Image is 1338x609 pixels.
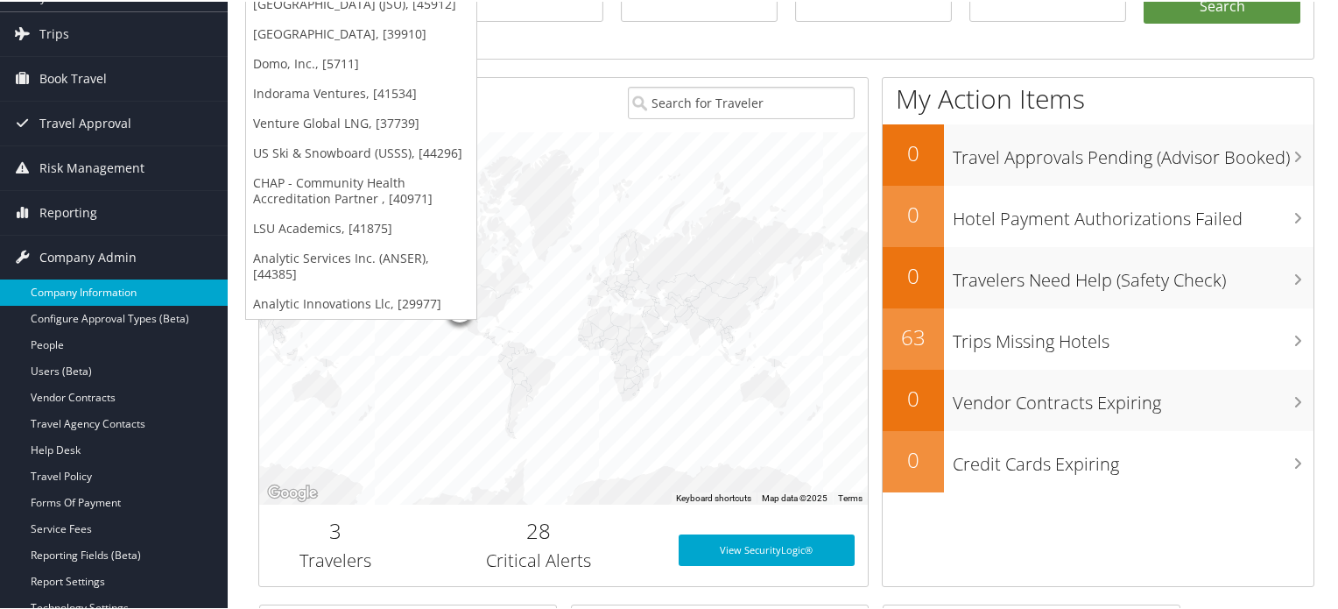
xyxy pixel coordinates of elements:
[838,492,863,501] a: Terms (opens in new tab)
[883,429,1313,491] a: 0Credit Cards Expiring
[246,242,476,287] a: Analytic Services Inc. (ANSER), [44385]
[953,135,1313,168] h3: Travel Approvals Pending (Advisor Booked)
[883,443,944,473] h2: 0
[883,123,1313,184] a: 0Travel Approvals Pending (Advisor Booked)
[39,100,131,144] span: Travel Approval
[39,55,107,99] span: Book Travel
[628,85,856,117] input: Search for Traveler
[246,166,476,212] a: CHAP - Community Health Accreditation Partner , [40971]
[953,319,1313,352] h3: Trips Missing Hotels
[425,547,652,571] h3: Critical Alerts
[272,547,398,571] h3: Travelers
[246,77,476,107] a: Indorama Ventures, [41534]
[883,307,1313,368] a: 63Trips Missing Hotels
[953,196,1313,230] h3: Hotel Payment Authorizations Failed
[762,492,827,501] span: Map data ©2025
[39,11,69,54] span: Trips
[246,287,476,317] a: Analytic Innovations Llc, [29977]
[246,47,476,77] a: Domo, Inc., [5711]
[39,189,97,233] span: Reporting
[246,212,476,242] a: LSU Academics, [41875]
[679,533,856,564] a: View SecurityLogic®
[883,382,944,412] h2: 0
[883,137,944,166] h2: 0
[883,368,1313,429] a: 0Vendor Contracts Expiring
[883,79,1313,116] h1: My Action Items
[246,18,476,47] a: [GEOGRAPHIC_DATA], [39910]
[272,514,398,544] h2: 3
[447,294,473,320] div: 3
[883,321,944,351] h2: 63
[246,137,476,166] a: US Ski & Snowboard (USSS), [44296]
[246,107,476,137] a: Venture Global LNG, [37739]
[953,258,1313,291] h3: Travelers Need Help (Safety Check)
[953,380,1313,414] h3: Vendor Contracts Expiring
[883,198,944,228] h2: 0
[883,184,1313,245] a: 0Hotel Payment Authorizations Failed
[676,491,751,503] button: Keyboard shortcuts
[883,259,944,289] h2: 0
[425,514,652,544] h2: 28
[39,234,137,278] span: Company Admin
[264,480,321,503] a: Open this area in Google Maps (opens a new window)
[264,480,321,503] img: Google
[953,442,1313,475] h3: Credit Cards Expiring
[39,145,144,188] span: Risk Management
[883,245,1313,307] a: 0Travelers Need Help (Safety Check)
